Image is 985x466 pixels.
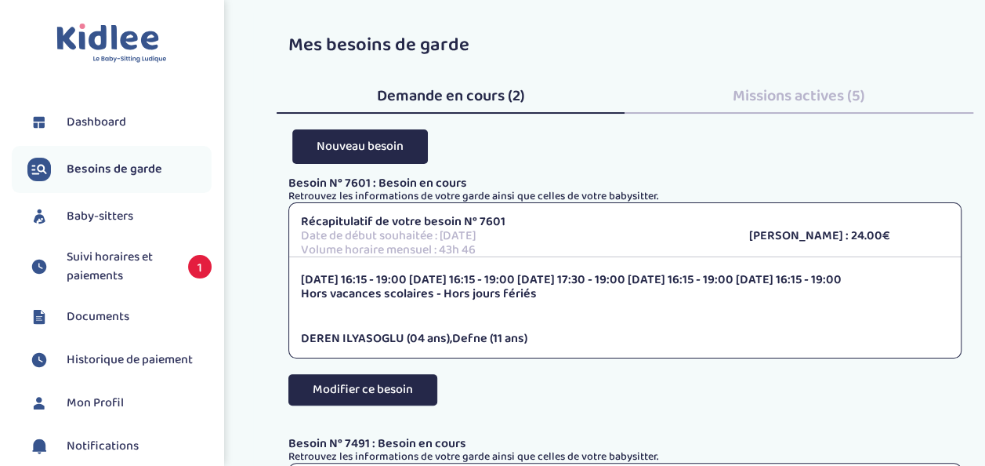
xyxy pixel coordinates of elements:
span: Historique de paiement [67,351,193,370]
p: Retrouvez les informations de votre garde ainsi que celles de votre babysitter. [288,451,961,463]
a: Documents [27,305,212,329]
button: Nouveau besoin [292,129,428,163]
img: logo.svg [56,24,167,64]
button: Modifier ce besoin [288,374,437,406]
span: Suivi horaires et paiements [67,248,172,286]
span: Missions actives (5) [733,83,865,108]
span: Documents [67,308,129,326]
a: Dashboard [27,111,212,134]
a: Suivi horaires et paiements 1 [27,248,212,286]
span: Baby-sitters [67,207,133,226]
a: Mon Profil [27,391,212,415]
p: , [301,332,949,346]
p: Hors vacances scolaires - Hors jours fériés [301,287,949,301]
a: Besoins de garde [27,158,212,181]
p: Volume horaire mensuel : 43h 46 [301,243,725,257]
span: Dashboard [67,113,126,132]
p: [PERSON_NAME] : 24.00€ [748,229,949,243]
a: Historique de paiement [27,348,212,372]
span: Demande en cours (2) [377,83,525,108]
span: 1 [188,255,212,279]
img: notification.svg [27,435,51,458]
img: besoin.svg [27,158,51,181]
a: Notifications [27,435,212,458]
p: Date de début souhaitée : [DATE] [301,229,725,243]
span: Mon Profil [67,394,124,413]
img: documents.svg [27,305,51,329]
img: suivihoraire.svg [27,255,51,279]
p: Besoin N° 7601 : Besoin en cours [288,177,961,191]
p: Besoin N° 7491 : Besoin en cours [288,437,961,451]
span: DEREN ILYASOGLU (04 ans) [301,329,450,348]
p: Retrouvez les informations de votre garde ainsi que celles de votre babysitter. [288,191,961,202]
img: babysitters.svg [27,205,51,228]
span: Defne (11 ans) [452,329,527,348]
a: Modifier ce besoin [288,389,437,420]
img: profil.svg [27,391,51,415]
p: [DATE] 16:15 - 19:00 [DATE] 16:15 - 19:00 [DATE] 17:30 - 19:00 [DATE] 16:15 - 19:00 [DATE] 16:15 ... [301,273,949,287]
span: Notifications [67,437,139,456]
span: Besoins de garde [67,160,162,179]
a: Baby-sitters [27,205,212,228]
span: Mes besoins de garde [288,30,469,60]
p: Récapitulatif de votre besoin N° 7601 [301,215,725,229]
img: suivihoraire.svg [27,348,51,372]
img: dashboard.svg [27,111,51,134]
